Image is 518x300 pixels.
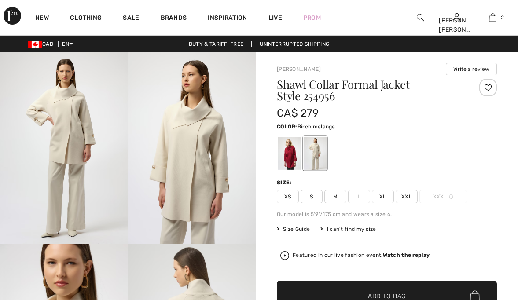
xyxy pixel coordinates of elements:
a: Sale [123,14,139,23]
span: XXXL [419,190,467,203]
div: Deep cherry [278,137,301,170]
span: Size Guide [277,225,310,233]
span: 2 [501,14,504,22]
div: Birch melange [304,137,327,170]
span: CAD [28,41,57,47]
strong: Watch the replay [383,252,430,258]
a: [PERSON_NAME] [277,66,321,72]
img: search the website [417,12,424,23]
a: Brands [161,14,187,23]
div: Size: [277,179,294,187]
a: Prom [303,13,321,22]
span: M [324,190,346,203]
a: Sign In [453,13,460,22]
span: XL [372,190,394,203]
span: S [301,190,323,203]
span: EN [62,41,73,47]
img: 1ère Avenue [4,7,21,25]
h1: Shawl Collar Formal Jacket Style 254956 [277,79,460,102]
img: Canadian Dollar [28,41,42,48]
span: CA$ 279 [277,107,319,119]
img: ring-m.svg [449,194,453,199]
div: Featured in our live fashion event. [293,252,430,258]
span: Inspiration [208,14,247,23]
img: Shawl Collar Formal Jacket Style 254956. 2 [128,52,256,244]
a: 2 [475,12,511,23]
span: Color: [277,124,298,130]
img: My Bag [489,12,496,23]
div: Our model is 5'9"/175 cm and wears a size 6. [277,210,497,218]
img: Watch the replay [280,251,289,260]
a: Live [268,13,282,22]
span: XS [277,190,299,203]
span: L [348,190,370,203]
div: I can't find my size [320,225,376,233]
button: Write a review [446,63,497,75]
span: XXL [396,190,418,203]
img: My Info [453,12,460,23]
iframe: Opens a widget where you can chat to one of our agents [462,234,509,256]
a: New [35,14,49,23]
a: Clothing [70,14,102,23]
div: [PERSON_NAME] [PERSON_NAME] [439,16,474,34]
span: Birch melange [298,124,335,130]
